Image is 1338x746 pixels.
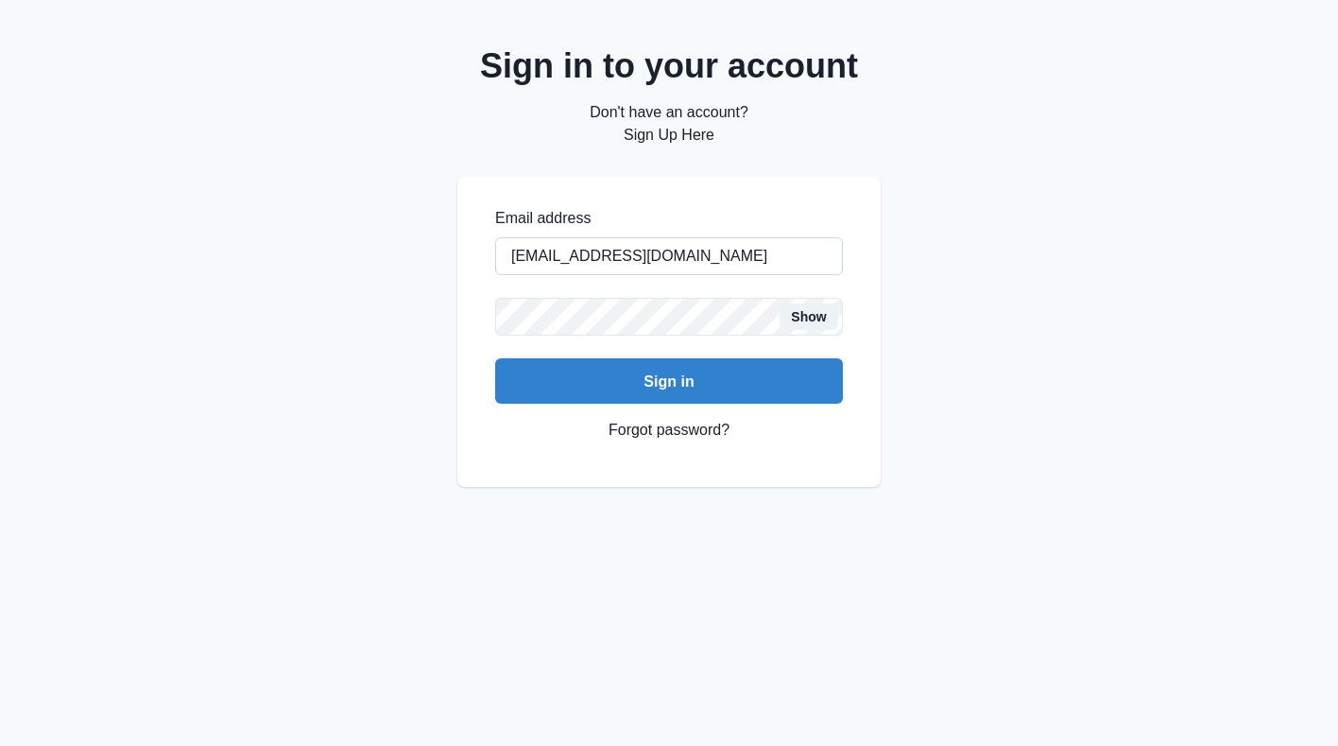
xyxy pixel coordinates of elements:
span: Don't have an account? [590,104,748,120]
a: Sign Up Here [624,127,714,143]
a: Forgot password? [609,404,729,457]
button: Show [780,304,837,330]
input: Email [495,237,843,275]
label: Email address [495,207,832,230]
button: Sign in [495,358,843,404]
h2: Sign in to your account [457,45,881,86]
